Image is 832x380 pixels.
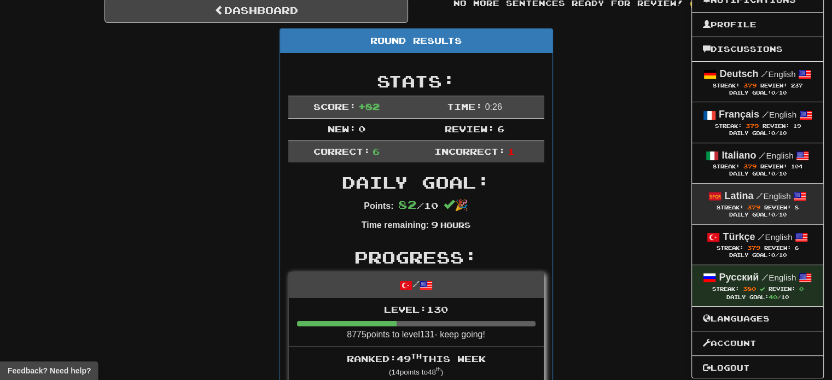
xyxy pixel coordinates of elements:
small: English [756,191,790,201]
span: 104 [791,163,802,169]
small: English [759,151,793,160]
span: 237 [791,83,802,89]
span: / [759,150,766,160]
span: Streak: [713,163,740,169]
span: 379 [743,163,757,169]
div: Daily Goal: /10 [703,212,812,219]
small: English [758,232,792,242]
a: Discussions [692,42,823,56]
h2: Daily Goal: [288,173,544,191]
span: Review: [768,286,795,292]
a: Languages [692,312,823,326]
span: 0 [771,90,775,96]
strong: Русский [719,272,759,283]
span: Streak: [717,245,743,251]
strong: Français [719,109,759,120]
span: 9 [431,219,438,230]
sup: th [436,366,441,372]
span: 0 [771,130,775,136]
span: Level: 130 [384,304,448,314]
span: New: [328,124,356,134]
span: 6 [497,124,504,134]
span: Score: [313,101,356,112]
span: / [762,109,769,119]
span: Streak includes today. [759,287,764,291]
span: 0 [358,124,365,134]
strong: Points: [364,201,393,211]
span: Time: [447,101,482,112]
a: Latina /English Streak: 379 Review: 8 Daily Goal:0/10 [692,184,823,224]
span: 0 : 26 [485,102,502,112]
span: / [761,69,768,79]
div: Daily Goal: /10 [703,130,812,137]
span: 380 [742,285,755,292]
h2: Progress: [288,248,544,266]
a: Français /English Streak: 379 Review: 19 Daily Goal:0/10 [692,102,823,142]
span: / [756,191,763,201]
span: 40 [769,294,777,300]
strong: Deutsch [719,68,758,79]
span: Review: [760,83,787,89]
span: 6 [795,245,799,251]
span: Review: [764,204,791,211]
a: Account [692,336,823,350]
span: Streak: [713,83,740,89]
span: Ranked: 49 this week [347,353,486,364]
span: / [761,272,769,282]
small: ( 14 points to 48 ) [389,368,443,376]
a: Deutsch /English Streak: 379 Review: 237 Daily Goal:0/10 [692,62,823,102]
span: 0 [771,212,775,218]
div: Daily Goal: /10 [703,293,812,301]
span: Open feedback widget [8,365,91,376]
a: Türkçe /English Streak: 379 Review: 6 Daily Goal:0/10 [692,225,823,265]
small: English [761,273,796,282]
a: Logout [692,361,823,375]
strong: Time remaining: [362,220,429,230]
span: 6 [373,146,380,156]
span: + 82 [358,101,380,112]
span: Review: [445,124,494,134]
small: English [762,110,796,119]
span: Review: [760,163,787,169]
span: Review: [762,123,789,129]
div: / [289,272,544,298]
span: 379 [747,204,760,211]
span: 19 [793,123,800,129]
span: 🎉 [444,199,468,211]
span: 379 [747,244,760,251]
div: Daily Goal: /10 [703,171,812,178]
small: Hours [440,220,470,230]
span: 0 [771,252,775,258]
div: Round Results [280,29,552,53]
span: 379 [745,122,758,129]
a: Profile [692,17,823,32]
span: 379 [743,82,757,89]
span: 1 [508,146,515,156]
span: Streak: [712,286,738,292]
a: Italiano /English Streak: 379 Review: 104 Daily Goal:0/10 [692,143,823,183]
span: 8 [795,204,799,211]
span: Streak: [714,123,741,129]
strong: Latina [724,190,753,201]
span: 0 [799,285,803,292]
small: English [761,69,795,79]
span: 0 [771,171,775,177]
div: Daily Goal: /10 [703,90,812,97]
div: Daily Goal: /10 [703,252,812,259]
span: Incorrect: [434,146,505,156]
strong: Türkçe [723,231,755,242]
span: 82 [398,198,417,211]
h2: Stats: [288,72,544,90]
a: Русский /English Streak: 380 Review: 0 Daily Goal:40/10 [692,265,823,306]
li: 8775 points to level 131 - keep going! [289,298,544,347]
sup: th [411,352,422,360]
span: Review: [764,245,791,251]
span: / [758,232,765,242]
span: Correct: [313,146,370,156]
span: Streak: [717,204,743,211]
strong: Italiano [722,150,756,161]
span: / 10 [398,200,438,211]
